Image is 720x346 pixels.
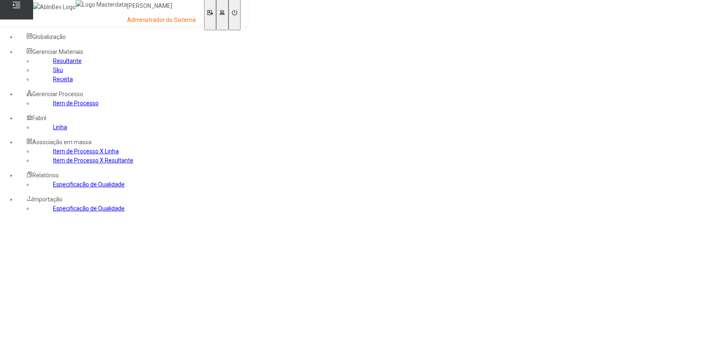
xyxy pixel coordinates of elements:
[53,148,119,155] a: Item de Processo X Linha
[33,2,76,12] img: AbInBev Logo
[32,48,83,55] span: Gerenciar Materiais
[32,91,83,97] span: Gerenciar Processo
[32,196,63,203] span: Importação
[53,205,125,212] a: Especificação de Qualidade
[127,16,196,24] p: Administrador do Sistema
[32,34,66,40] span: Globalização
[32,172,59,179] span: Relatórios
[53,181,125,188] a: Especificação de Qualidade
[32,139,92,145] span: Associação em massa
[53,124,67,131] a: Linha
[53,76,73,82] a: Receita
[53,67,63,73] a: Sku
[53,157,133,164] a: Item de Processo X Resultante
[53,100,99,106] a: Item de Processo
[127,2,196,10] p: [PERSON_NAME]
[53,58,82,64] a: Resultante
[32,115,46,121] span: Fabril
